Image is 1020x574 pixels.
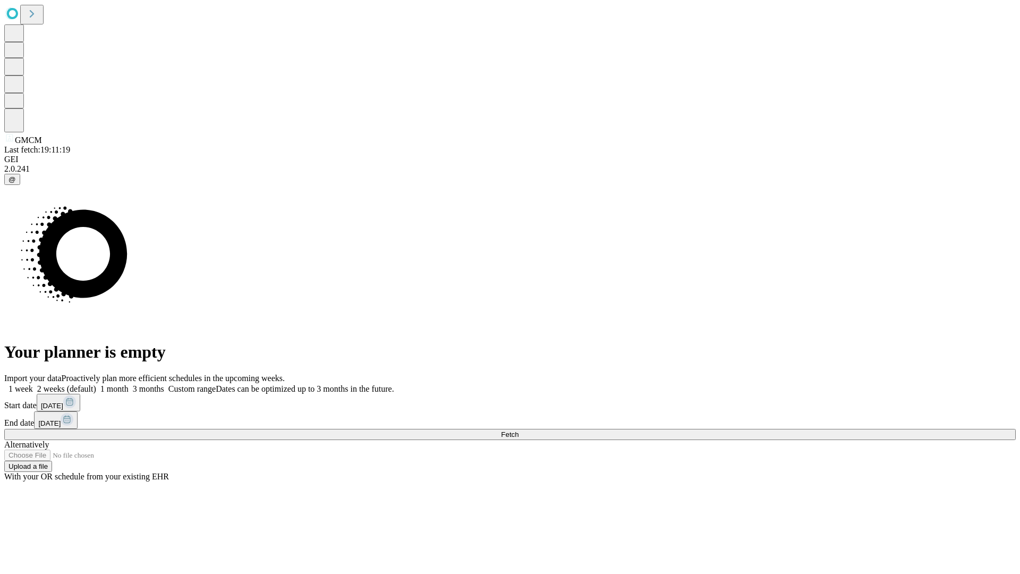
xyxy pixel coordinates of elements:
[41,402,63,410] span: [DATE]
[62,374,285,383] span: Proactively plan more efficient schedules in the upcoming weeks.
[4,472,169,481] span: With your OR schedule from your existing EHR
[8,175,16,183] span: @
[100,384,129,393] span: 1 month
[8,384,33,393] span: 1 week
[34,411,78,429] button: [DATE]
[38,419,61,427] span: [DATE]
[168,384,216,393] span: Custom range
[133,384,164,393] span: 3 months
[4,429,1016,440] button: Fetch
[4,374,62,383] span: Import your data
[4,174,20,185] button: @
[4,164,1016,174] div: 2.0.241
[4,440,49,449] span: Alternatively
[4,394,1016,411] div: Start date
[4,411,1016,429] div: End date
[216,384,394,393] span: Dates can be optimized up to 3 months in the future.
[37,394,80,411] button: [DATE]
[15,136,42,145] span: GMCM
[4,461,52,472] button: Upload a file
[4,155,1016,164] div: GEI
[501,430,518,438] span: Fetch
[4,342,1016,362] h1: Your planner is empty
[37,384,96,393] span: 2 weeks (default)
[4,145,70,154] span: Last fetch: 19:11:19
